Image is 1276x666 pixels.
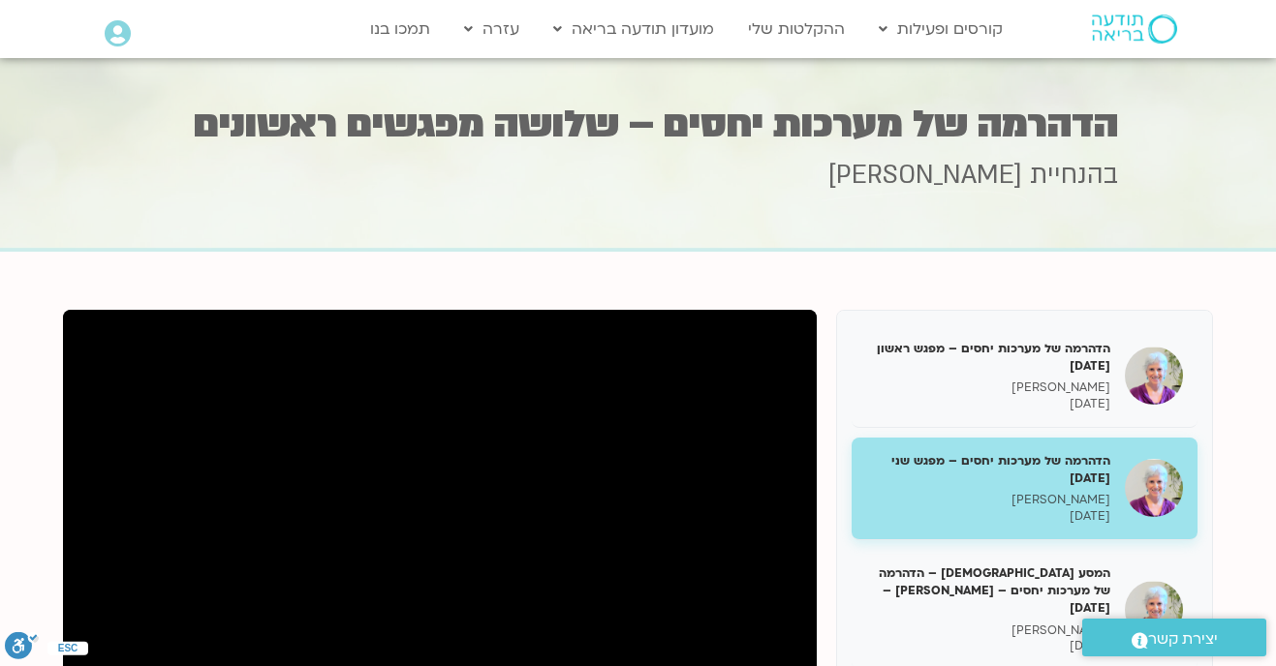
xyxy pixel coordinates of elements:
[866,379,1110,396] p: [PERSON_NAME]
[1030,158,1118,193] span: בהנחיית
[869,11,1012,47] a: קורסים ופעילות
[866,396,1110,412] p: [DATE]
[866,492,1110,508] p: [PERSON_NAME]
[866,622,1110,639] p: [PERSON_NAME]
[1125,347,1183,405] img: הדהרמה של מערכות יחסים – מפגש ראשון 28/11/24
[544,11,724,47] a: מועדון תודעה בריאה
[1125,581,1183,639] img: המסע הבודהיסטי – הדהרמה של מערכות יחסים – סנדיה – 12/12/24
[866,638,1110,654] p: [DATE]
[360,11,440,47] a: תמכו בנו
[1092,15,1177,44] img: תודעה בריאה
[738,11,855,47] a: ההקלטות שלי
[1148,626,1218,652] span: יצירת קשר
[866,508,1110,525] p: [DATE]
[1125,459,1183,517] img: הדהרמה של מערכות יחסים – מפגש שני 05/12/24
[866,564,1110,618] h5: המסע [DEMOGRAPHIC_DATA] – הדהרמה של מערכות יחסים – [PERSON_NAME] – [DATE]
[866,452,1110,487] h5: הדהרמה של מערכות יחסים – מפגש שני [DATE]
[1082,619,1266,656] a: יצירת קשר
[454,11,529,47] a: עזרה
[159,106,1118,143] h1: הדהרמה של מערכות יחסים – שלושה מפגשים ראשונים
[866,340,1110,375] h5: הדהרמה של מערכות יחסים – מפגש ראשון [DATE]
